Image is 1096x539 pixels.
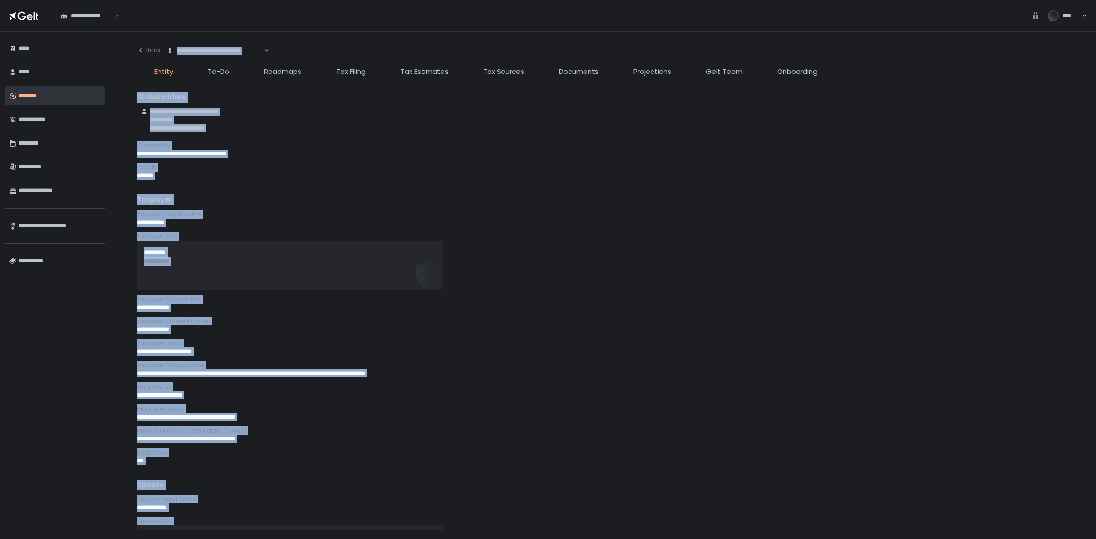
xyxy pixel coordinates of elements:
span: Onboarding [777,67,817,77]
div: Taxpayer SSN [137,232,1083,241]
div: Residency [137,449,1083,457]
div: Mailing Address [137,405,1083,413]
div: Search for option [55,6,119,25]
span: Projections [633,67,671,77]
span: Entity [154,67,173,77]
button: Back [137,41,161,59]
input: Search for option [263,46,263,55]
span: Documents [559,67,599,77]
div: Spouse SSN [137,517,1083,525]
div: Taxpayer Email [137,339,1083,347]
div: Spouse Legal Name [137,495,1083,503]
span: Tax Filing [336,67,366,77]
div: Filing Status [137,383,1083,391]
div: Taxpayer [137,194,1083,205]
span: Gelt Team [706,67,743,77]
span: Roadmaps [264,67,301,77]
div: Taxpayer Occupations [137,361,1083,369]
span: To-Do [208,67,229,77]
div: Taxpayer Legal Name [137,210,1083,219]
div: Taxpayer Date of Birth [137,295,1083,304]
div: Created By [137,141,1083,150]
div: Spouse [137,480,1083,490]
div: Physical Address (Start date: [DATE]) [137,427,1083,435]
div: Back [137,46,161,54]
div: CCH ID [137,163,1083,172]
div: Stakeholders [137,92,1083,103]
div: Search for option [161,41,269,60]
span: Tax Sources [483,67,524,77]
span: Tax Estimates [400,67,448,77]
div: Taxpayer Phone Number [137,317,1083,325]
